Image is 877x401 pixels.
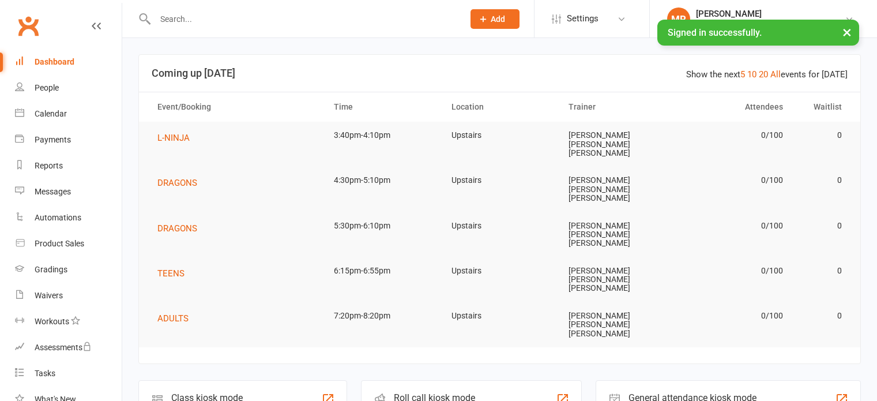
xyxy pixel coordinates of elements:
span: ADULTS [157,313,189,324]
th: Location [441,92,559,122]
a: 5 [740,69,745,80]
button: TEENS [157,267,193,280]
div: Product Sales [35,239,84,248]
a: Calendar [15,101,122,127]
td: 0 [793,167,852,194]
td: [PERSON_NAME] [PERSON_NAME] [PERSON_NAME] [558,122,676,167]
span: L-NINJA [157,133,190,143]
a: Workouts [15,309,122,335]
td: 0/100 [676,212,793,239]
a: Reports [15,153,122,179]
td: 3:40pm-4:10pm [323,122,441,149]
div: Reports [35,161,63,170]
span: Settings [567,6,599,32]
div: Tasks [35,369,55,378]
div: Dashboard [35,57,74,66]
a: Automations [15,205,122,231]
button: DRAGONS [157,176,205,190]
div: Automations [35,213,81,222]
td: 4:30pm-5:10pm [323,167,441,194]
th: Attendees [676,92,793,122]
div: Family Self Defence [GEOGRAPHIC_DATA] [696,19,845,29]
a: People [15,75,122,101]
a: Tasks [15,361,122,387]
td: Upstairs [441,302,559,329]
th: Waitlist [793,92,852,122]
a: 10 [747,69,756,80]
div: Show the next events for [DATE] [686,68,848,81]
span: DRAGONS [157,178,197,188]
td: 0 [793,302,852,329]
button: × [837,20,857,44]
div: Gradings [35,265,67,274]
td: [PERSON_NAME] [PERSON_NAME] [PERSON_NAME] [558,257,676,302]
a: Payments [15,127,122,153]
button: L-NINJA [157,131,198,145]
span: DRAGONS [157,223,197,234]
td: 0/100 [676,167,793,194]
td: 0/100 [676,302,793,329]
td: Upstairs [441,257,559,284]
td: 0/100 [676,122,793,149]
td: 6:15pm-6:55pm [323,257,441,284]
a: Product Sales [15,231,122,257]
div: Calendar [35,109,67,118]
div: Workouts [35,317,69,326]
button: Add [471,9,520,29]
span: Signed in successfully. [668,27,762,38]
td: Upstairs [441,122,559,149]
h3: Coming up [DATE] [152,68,848,79]
th: Time [323,92,441,122]
span: Add [491,14,505,24]
a: Dashboard [15,49,122,75]
td: 7:20pm-8:20pm [323,302,441,329]
th: Trainer [558,92,676,122]
div: People [35,83,59,92]
td: [PERSON_NAME] [PERSON_NAME] [PERSON_NAME] [558,302,676,347]
th: Event/Booking [147,92,323,122]
input: Search... [152,11,456,27]
div: Assessments [35,343,92,352]
a: Waivers [15,283,122,309]
a: Clubworx [14,12,43,40]
button: DRAGONS [157,222,205,235]
td: 0 [793,212,852,239]
td: 0 [793,122,852,149]
td: [PERSON_NAME] [PERSON_NAME] [PERSON_NAME] [558,167,676,212]
td: 0/100 [676,257,793,284]
td: Upstairs [441,212,559,239]
a: Gradings [15,257,122,283]
a: Messages [15,179,122,205]
td: [PERSON_NAME] [PERSON_NAME] [PERSON_NAME] [558,212,676,257]
button: ADULTS [157,312,197,325]
div: Payments [35,135,71,144]
a: 20 [759,69,768,80]
span: TEENS [157,268,185,279]
a: All [770,69,781,80]
div: [PERSON_NAME] [696,9,845,19]
a: Assessments [15,335,122,361]
td: 5:30pm-6:10pm [323,212,441,239]
div: Messages [35,187,71,196]
div: MR [667,8,690,31]
td: 0 [793,257,852,284]
div: Waivers [35,291,63,300]
td: Upstairs [441,167,559,194]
